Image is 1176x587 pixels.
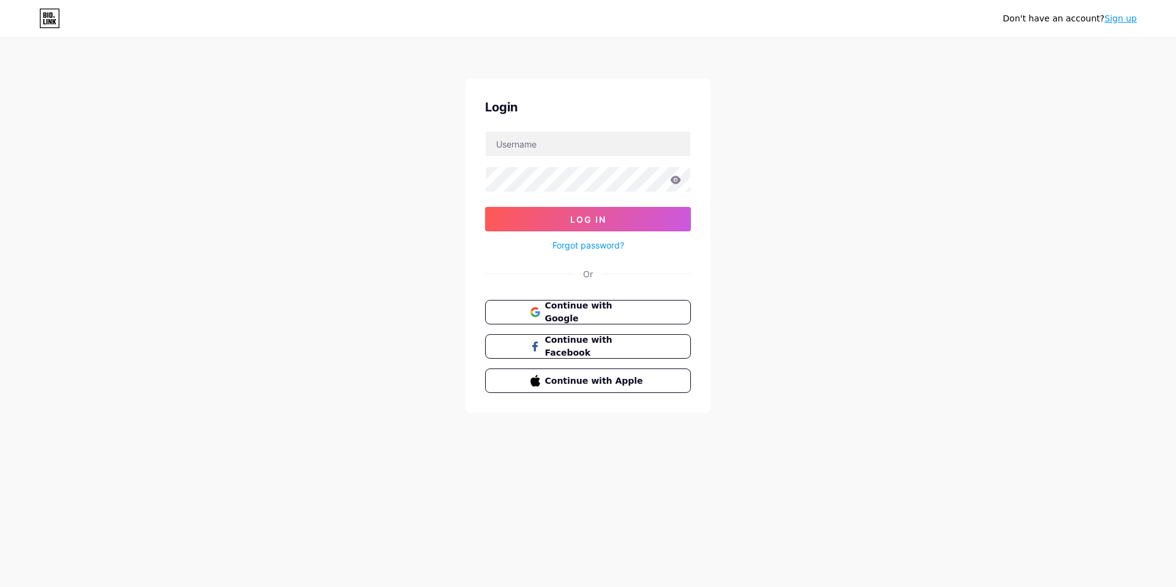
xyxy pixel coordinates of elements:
[1003,12,1137,25] div: Don't have an account?
[485,300,691,324] button: Continue with Google
[485,334,691,359] button: Continue with Facebook
[485,98,691,116] div: Login
[486,132,690,156] input: Username
[485,207,691,231] button: Log In
[583,267,593,280] div: Or
[552,239,624,252] a: Forgot password?
[485,368,691,393] button: Continue with Apple
[545,375,646,387] span: Continue with Apple
[1104,13,1137,23] a: Sign up
[545,334,646,359] span: Continue with Facebook
[570,214,606,225] span: Log In
[545,299,646,325] span: Continue with Google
